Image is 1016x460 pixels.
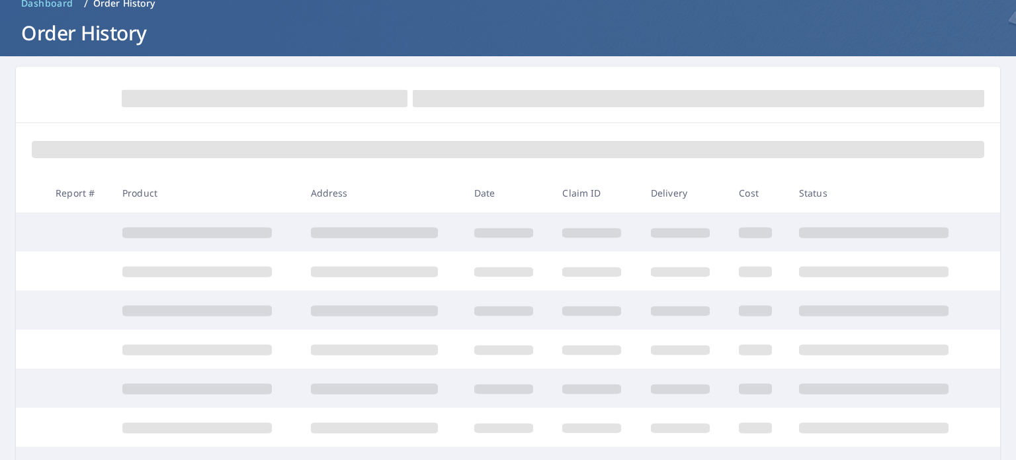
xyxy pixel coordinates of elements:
th: Product [112,173,300,212]
th: Date [464,173,552,212]
th: Claim ID [552,173,640,212]
h1: Order History [16,19,1000,46]
th: Address [300,173,464,212]
th: Delivery [640,173,728,212]
th: Cost [728,173,788,212]
th: Status [788,173,977,212]
th: Report # [45,173,112,212]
